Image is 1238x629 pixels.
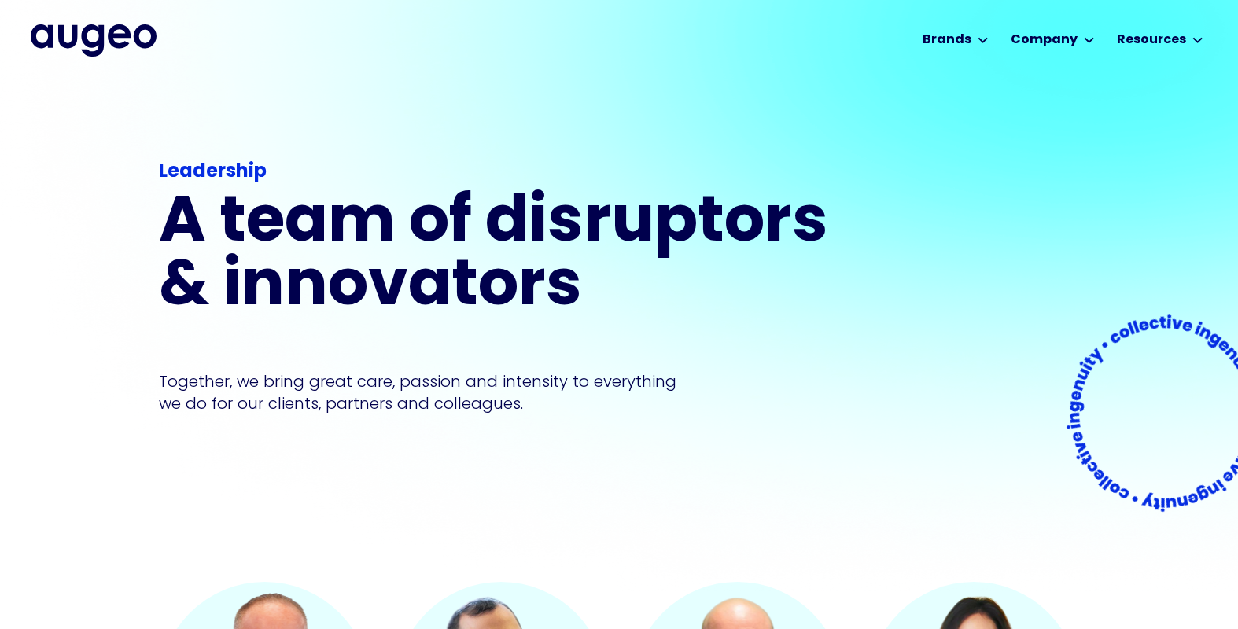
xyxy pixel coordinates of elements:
h1: A team of disruptors & innovators [159,193,838,320]
div: Leadership [159,158,838,186]
div: Brands [923,31,971,50]
p: Together, we bring great care, passion and intensity to everything we do for our clients, partner... [159,370,700,414]
img: Augeo's full logo in midnight blue. [31,24,157,56]
a: home [31,24,157,56]
div: Company [1011,31,1078,50]
div: Resources [1117,31,1186,50]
